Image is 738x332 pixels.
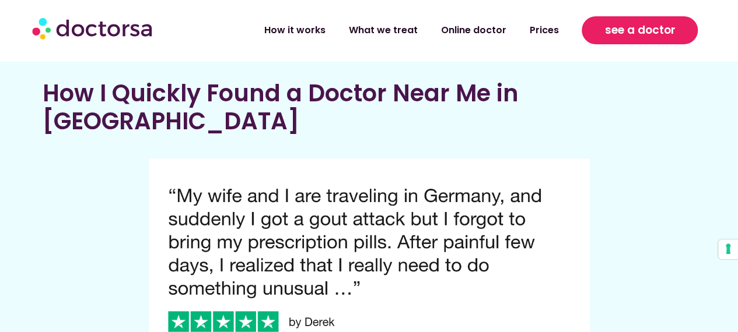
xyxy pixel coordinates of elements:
nav: Menu [198,17,571,44]
a: How it works [252,17,337,44]
span: see a doctor [604,21,675,40]
a: see a doctor [582,16,698,44]
a: Prices [517,17,570,44]
button: Your consent preferences for tracking technologies [718,239,738,259]
h2: How I Quickly Found a Doctor Near Me in [GEOGRAPHIC_DATA] [43,79,696,135]
a: Online doctor [429,17,517,44]
a: What we treat [337,17,429,44]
